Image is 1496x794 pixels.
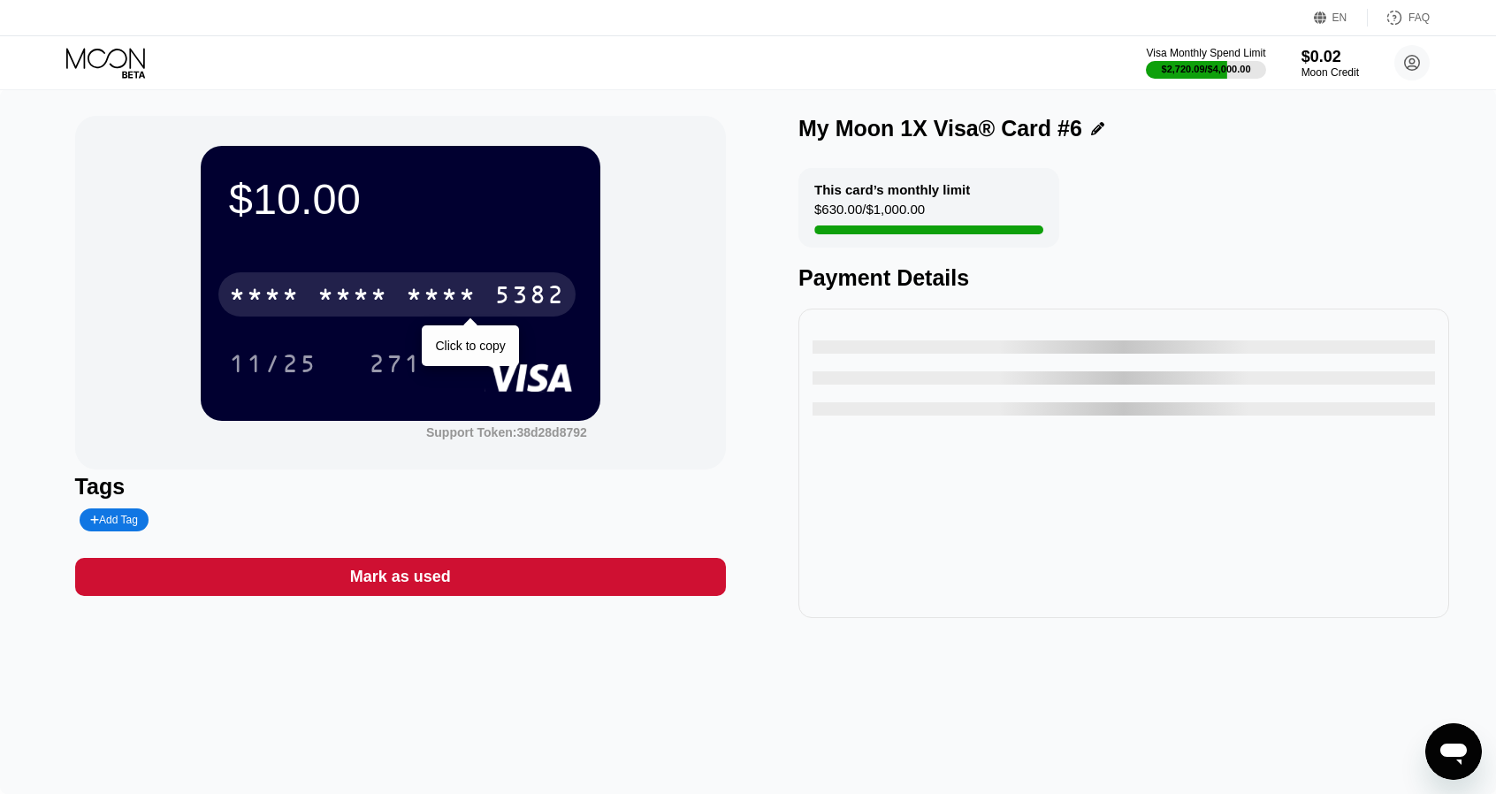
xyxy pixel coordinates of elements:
[1314,9,1368,27] div: EN
[355,341,435,386] div: 271
[1408,11,1430,24] div: FAQ
[75,558,726,596] div: Mark as used
[798,116,1082,141] div: My Moon 1X Visa® Card #6
[494,283,565,311] div: 5382
[1301,48,1359,79] div: $0.02Moon Credit
[1146,47,1265,59] div: Visa Monthly Spend Limit
[426,425,587,439] div: Support Token:38d28d8792
[1301,66,1359,79] div: Moon Credit
[1332,11,1347,24] div: EN
[1301,48,1359,66] div: $0.02
[75,474,726,500] div: Tags
[350,567,451,587] div: Mark as used
[229,352,317,380] div: 11/25
[90,514,138,526] div: Add Tag
[229,174,572,224] div: $10.00
[1425,723,1482,780] iframe: Button to launch messaging window
[369,352,422,380] div: 271
[435,339,505,353] div: Click to copy
[426,425,587,439] div: Support Token: 38d28d8792
[1146,47,1265,79] div: Visa Monthly Spend Limit$2,720.09/$4,000.00
[1162,64,1251,74] div: $2,720.09 / $4,000.00
[814,182,970,197] div: This card’s monthly limit
[814,202,925,225] div: $630.00 / $1,000.00
[80,508,149,531] div: Add Tag
[798,265,1449,291] div: Payment Details
[216,341,331,386] div: 11/25
[1368,9,1430,27] div: FAQ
